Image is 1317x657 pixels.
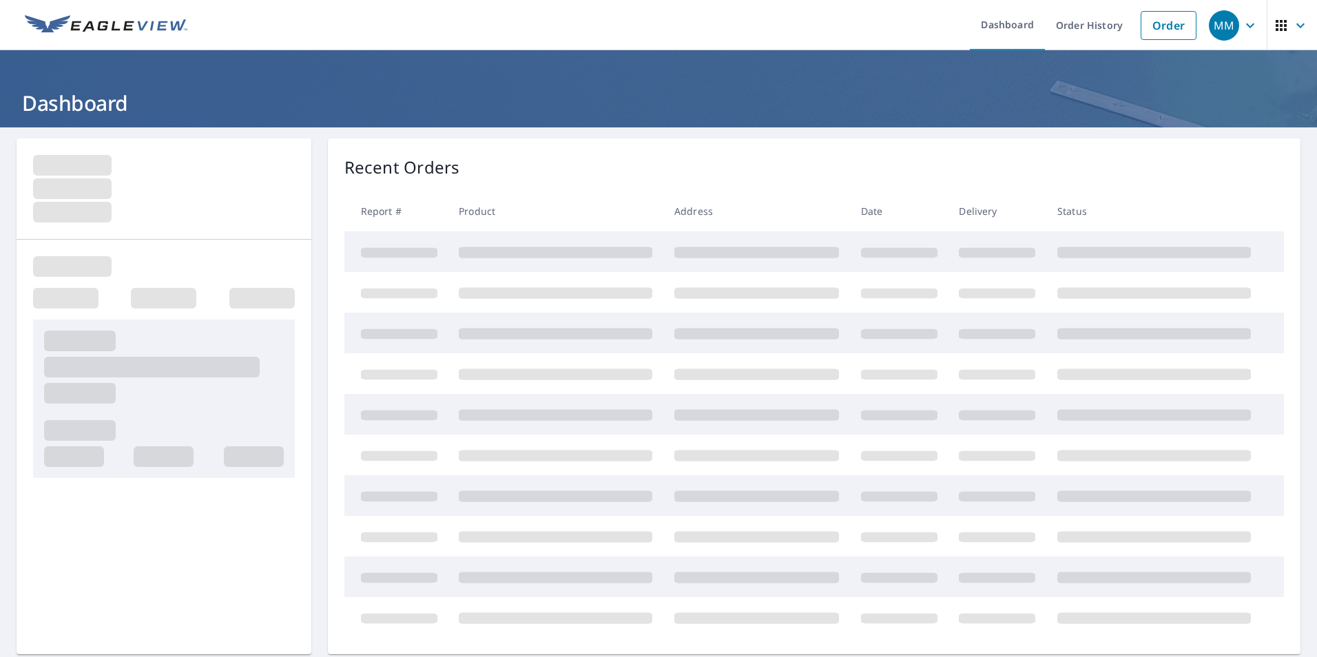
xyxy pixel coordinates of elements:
th: Report # [344,191,448,231]
th: Status [1046,191,1262,231]
th: Address [663,191,850,231]
div: MM [1209,10,1239,41]
p: Recent Orders [344,155,460,180]
h1: Dashboard [17,89,1300,117]
a: Order [1141,11,1196,40]
th: Date [850,191,948,231]
th: Product [448,191,663,231]
th: Delivery [948,191,1046,231]
img: EV Logo [25,15,187,36]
